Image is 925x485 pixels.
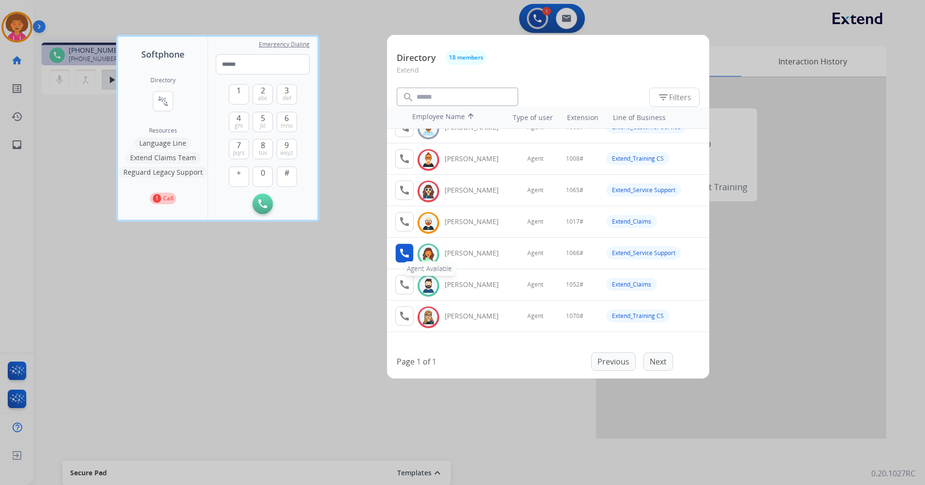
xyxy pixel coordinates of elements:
[150,193,176,204] button: 1Call
[566,155,583,163] span: 1008#
[157,95,169,107] mat-icon: connect_without_contact
[871,468,915,479] p: 0.20.1027RC
[284,139,289,151] span: 9
[527,249,543,257] span: Agent
[277,139,297,159] button: 9wxyz
[606,246,681,259] div: Extend_Service Support
[397,51,436,64] p: Directory
[566,281,583,288] span: 1052#
[445,280,509,289] div: [PERSON_NAME]
[261,167,265,179] span: 0
[253,139,273,159] button: 8tuv
[566,218,583,226] span: 1017#
[233,149,245,157] span: pqrs
[606,183,681,197] div: Extend_Service Support
[527,186,543,194] span: Agent
[445,311,509,321] div: [PERSON_NAME]
[277,167,297,187] button: #
[258,199,267,208] img: call-button
[261,85,265,96] span: 2
[562,108,603,127] th: Extension
[421,184,435,199] img: avatar
[421,152,435,167] img: avatar
[465,112,477,123] mat-icon: arrow_upward
[399,216,410,227] mat-icon: call
[445,248,509,258] div: [PERSON_NAME]
[566,312,583,320] span: 1070#
[284,85,289,96] span: 3
[527,155,543,163] span: Agent
[229,84,249,105] button: 1
[284,167,289,179] span: #
[606,215,657,228] div: Extend_Claims
[229,139,249,159] button: 7pqrs
[235,122,243,130] span: ghi
[150,76,176,84] h2: Directory
[606,278,657,291] div: Extend_Claims
[399,279,410,290] mat-icon: call
[284,112,289,124] span: 6
[399,153,410,165] mat-icon: call
[397,65,700,83] p: Extend
[237,167,241,179] span: +
[163,194,173,203] p: Call
[149,127,177,135] span: Resources
[445,185,509,195] div: [PERSON_NAME]
[657,91,669,103] mat-icon: filter_list
[237,112,241,124] span: 4
[259,149,267,157] span: tuv
[281,122,293,130] span: mno
[134,137,191,149] button: Language Line
[445,154,509,164] div: [PERSON_NAME]
[423,356,430,367] p: of
[421,215,435,230] img: avatar
[606,309,670,322] div: Extend_Training CS
[280,149,293,157] span: wxyz
[395,243,414,263] button: Agent Available.
[125,152,201,164] button: Extend Claims Team
[445,217,509,227] div: [PERSON_NAME]
[259,41,310,48] span: Emergency Dialing
[649,88,700,107] button: Filters
[258,94,268,102] span: abc
[277,84,297,105] button: 3def
[399,247,410,259] mat-icon: call
[253,112,273,132] button: 5jkl
[606,152,670,165] div: Extend_Training CS
[229,112,249,132] button: 4ghi
[153,194,161,203] p: 1
[260,122,266,130] span: jkl
[399,310,410,322] mat-icon: call
[566,186,583,194] span: 1065#
[527,281,543,288] span: Agent
[407,107,494,128] th: Employee Name
[421,247,435,262] img: avatar
[446,50,487,65] button: 18 members
[119,167,208,178] button: Reguard Legacy Support
[237,85,241,96] span: 1
[141,47,184,61] span: Softphone
[657,91,691,103] span: Filters
[608,108,704,127] th: Line of Business
[261,139,265,151] span: 8
[404,261,456,276] div: Agent Available.
[397,356,415,367] p: Page
[527,312,543,320] span: Agent
[277,112,297,132] button: 6mno
[229,167,249,187] button: +
[527,218,543,226] span: Agent
[253,167,273,187] button: 0
[421,310,435,325] img: avatar
[399,184,410,196] mat-icon: call
[283,94,291,102] span: def
[253,84,273,105] button: 2abc
[421,278,435,293] img: avatar
[499,108,558,127] th: Type of user
[237,139,241,151] span: 7
[403,91,414,103] mat-icon: search
[261,112,265,124] span: 5
[566,249,583,257] span: 1066#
